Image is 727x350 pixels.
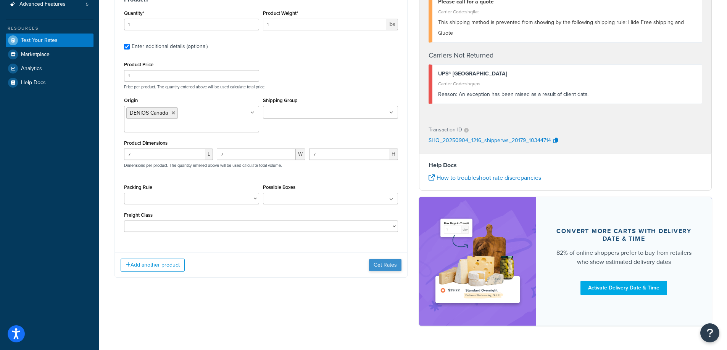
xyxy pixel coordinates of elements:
[580,281,667,295] a: Activate Delivery Date & Time
[429,50,703,61] h4: Carriers Not Returned
[122,84,400,89] p: Price per product. The quantity entered above will be used calculate total price.
[438,89,696,100] div: An exception has been raised as a result of client data.
[386,19,398,30] span: lbs
[124,140,168,146] label: Product Dimensions
[130,109,168,117] span: DENIOS Canada
[555,227,694,243] div: Convert more carts with delivery date & time
[122,163,282,168] p: Dimensions per product. The quantity entered above will be used calculate total volume.
[430,208,525,314] img: feature-image-ddt-36eae7f7280da8017bfb280eaccd9c446f90b1fe08728e4019434db127062ab4.png
[21,51,50,58] span: Marketplace
[263,97,298,103] label: Shipping Group
[555,248,694,267] div: 82% of online shoppers prefer to buy from retailers who show estimated delivery dates
[429,173,541,182] a: How to troubleshoot rate discrepancies
[86,1,89,8] span: 5
[124,62,153,67] label: Product Price
[263,10,298,16] label: Product Weight*
[263,19,386,30] input: 0.00
[429,135,551,147] p: SHQ_20250904_1216_shipperws_20179_10344714
[429,125,462,135] p: Transaction ID
[438,90,457,98] span: Reason:
[19,1,66,8] span: Advanced Features
[205,149,213,160] span: L
[21,80,46,86] span: Help Docs
[124,19,259,30] input: 0.0
[6,62,93,75] a: Analytics
[263,184,295,190] label: Possible Boxes
[438,6,696,17] div: Carrier Code: shqflat
[124,184,152,190] label: Packing Rule
[6,76,93,89] a: Help Docs
[124,10,144,16] label: Quantity*
[438,69,696,79] div: UPS® [GEOGRAPHIC_DATA]
[121,259,185,272] button: Add another product
[700,323,719,342] button: Open Resource Center
[296,149,305,160] span: W
[6,48,93,61] a: Marketplace
[124,212,153,218] label: Freight Class
[438,78,696,89] div: Carrier Code: shqups
[132,41,208,52] div: Enter additional details (optional)
[6,25,93,32] div: Resources
[21,37,58,44] span: Test Your Rates
[21,66,42,72] span: Analytics
[6,34,93,47] a: Test Your Rates
[389,149,398,160] span: H
[124,44,130,50] input: Enter additional details (optional)
[438,18,684,37] span: This shipping method is prevented from showing by the following shipping rule: Hide Free shipping...
[369,259,401,271] button: Get Rates
[429,161,703,170] h4: Help Docs
[124,97,138,103] label: Origin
